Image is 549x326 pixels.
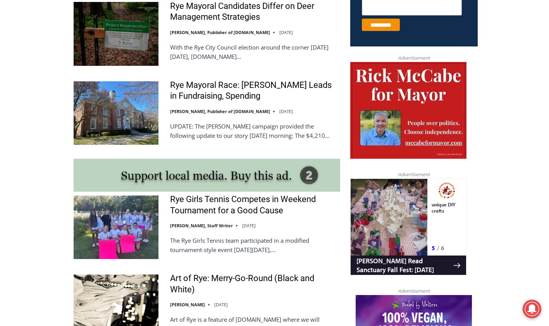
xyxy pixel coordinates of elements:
[170,194,340,216] a: Rye Girls Tennis Competes in Weekend Tournament for a Good Cause
[196,0,366,75] div: "The first chef I interviewed talked about coming to [GEOGRAPHIC_DATA] from [GEOGRAPHIC_DATA] in ...
[74,2,158,65] img: Rye Mayoral Candidates Differ on Deer Management Strategies
[170,43,340,61] p: With the Rye City Council election around the corner [DATE][DATE], [DOMAIN_NAME]…
[170,223,233,228] a: [PERSON_NAME], Staff Writer
[0,77,116,96] a: [PERSON_NAME] Read Sanctuary Fall Fest: [DATE]
[214,302,228,307] time: [DATE]
[390,171,437,178] span: Advertisement
[6,78,103,96] h4: [PERSON_NAME] Read Sanctuary Fall Fest: [DATE]
[74,196,158,259] img: Rye Girls Tennis Competes in Weekend Tournament for a Good Cause
[74,81,158,145] img: Rye Mayoral Race: Henderson Leads in Fundraising, Spending
[170,122,340,140] p: UPDATE: The [PERSON_NAME] campaign provided the following update to our story [DATE] morning: The...
[74,159,340,192] img: support local media, buy this ad
[91,65,94,73] div: 6
[170,1,340,23] a: Rye Mayoral Candidates Differ on Deer Management Strategies
[170,29,270,35] a: [PERSON_NAME], Publisher of [DOMAIN_NAME]
[170,80,340,102] a: Rye Mayoral Race: [PERSON_NAME] Leads in Fundraising, Spending
[279,29,293,35] time: [DATE]
[87,65,89,73] div: /
[390,54,437,62] span: Advertisement
[81,23,112,63] div: unique DIY crafts
[279,108,293,114] time: [DATE]
[350,62,466,159] img: McCabe for Mayor
[170,302,205,307] a: [PERSON_NAME]
[170,273,340,295] a: Art of Rye: Merry-Go-Round (Black and White)
[203,77,359,94] span: Intern @ [DOMAIN_NAME]
[390,287,437,295] span: Advertisement
[242,223,256,228] time: [DATE]
[170,108,270,114] a: [PERSON_NAME], Publisher of [DOMAIN_NAME]
[186,75,375,96] a: Intern @ [DOMAIN_NAME]
[81,65,85,73] div: 5
[170,236,340,254] p: The Rye Girls Tennis team participated in a modified tournament-style event [DATE][DATE],…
